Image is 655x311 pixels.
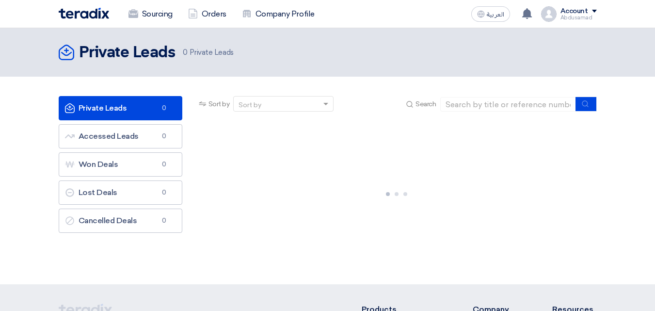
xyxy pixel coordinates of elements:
a: Sourcing [121,3,180,25]
span: 0 [159,160,170,169]
div: Account [560,7,588,16]
div: Abdusamad [560,15,597,20]
span: 0 [183,48,188,57]
a: Cancelled Deals0 [59,209,182,233]
img: profile_test.png [541,6,557,22]
span: 0 [159,216,170,226]
a: Orders [180,3,234,25]
a: Won Deals0 [59,152,182,177]
span: 0 [159,188,170,197]
span: Private Leads [183,47,233,58]
span: Sort by [208,99,230,109]
input: Search by title or reference number [440,97,576,112]
span: العربية [487,11,504,18]
a: Company Profile [234,3,322,25]
h2: Private Leads [79,43,176,63]
span: Search [415,99,436,109]
button: العربية [471,6,510,22]
div: Sort by [239,100,261,110]
img: Teradix logo [59,8,109,19]
span: 0 [159,131,170,141]
a: Accessed Leads0 [59,124,182,148]
a: Lost Deals0 [59,180,182,205]
span: 0 [159,103,170,113]
a: Private Leads0 [59,96,182,120]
